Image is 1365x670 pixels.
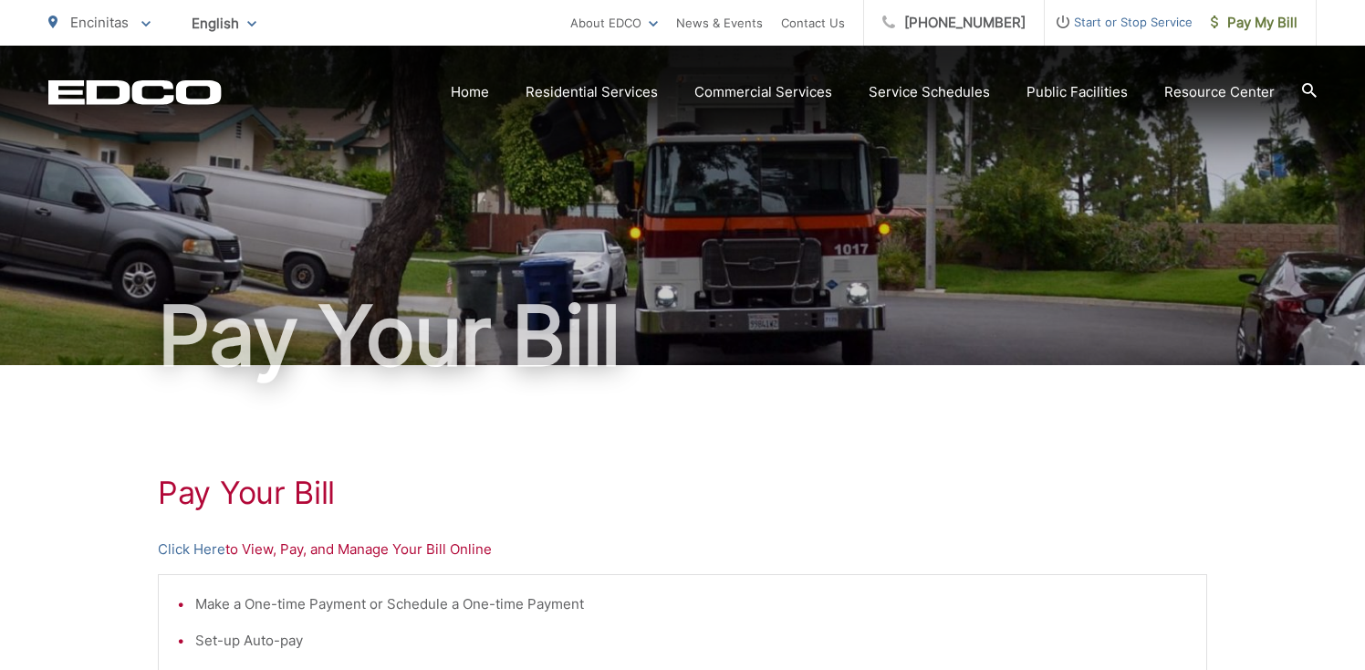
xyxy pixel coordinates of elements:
a: Public Facilities [1026,81,1128,103]
a: Commercial Services [694,81,832,103]
a: Service Schedules [869,81,990,103]
a: Contact Us [781,12,845,34]
span: Pay My Bill [1211,12,1297,34]
a: Home [451,81,489,103]
a: Click Here [158,539,225,560]
h1: Pay Your Bill [48,290,1317,382]
p: to View, Pay, and Manage Your Bill Online [158,539,1207,560]
span: Encinitas [70,14,129,31]
a: Residential Services [526,81,658,103]
span: English [178,7,270,39]
a: News & Events [676,12,763,34]
a: EDCD logo. Return to the homepage. [48,79,222,105]
li: Set-up Auto-pay [195,630,1188,652]
li: Make a One-time Payment or Schedule a One-time Payment [195,593,1188,615]
a: Resource Center [1164,81,1275,103]
a: About EDCO [570,12,658,34]
h1: Pay Your Bill [158,475,1207,511]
